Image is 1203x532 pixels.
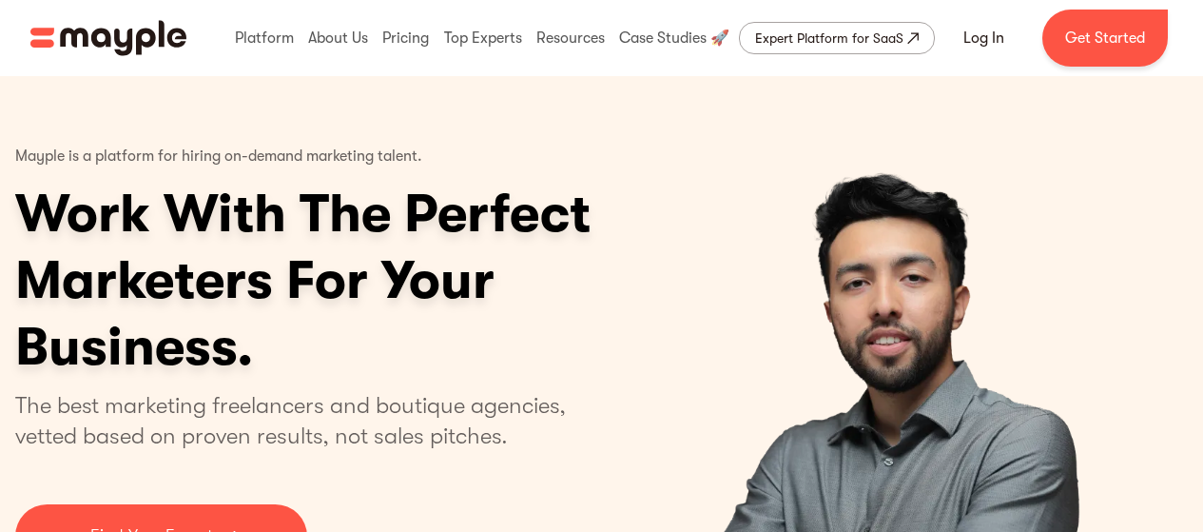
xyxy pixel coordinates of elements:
[30,20,186,56] a: home
[378,8,434,69] div: Pricing
[739,22,935,54] a: Expert Platform for SaaS
[15,133,422,181] p: Mayple is a platform for hiring on-demand marketing talent.
[30,20,186,56] img: Mayple logo
[755,27,903,49] div: Expert Platform for SaaS
[532,8,610,69] div: Resources
[230,8,299,69] div: Platform
[1042,10,1168,67] a: Get Started
[941,15,1027,61] a: Log In
[15,390,589,451] p: The best marketing freelancers and boutique agencies, vetted based on proven results, not sales p...
[303,8,373,69] div: About Us
[439,8,527,69] div: Top Experts
[15,181,738,381] h1: Work With The Perfect Marketers For Your Business.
